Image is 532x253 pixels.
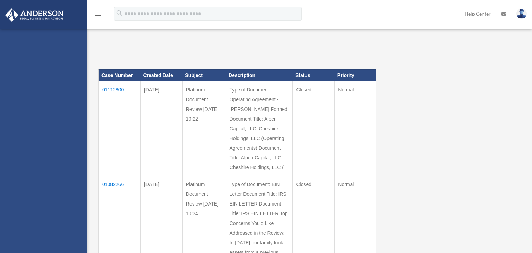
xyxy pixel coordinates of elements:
[99,81,141,176] td: 01112800
[116,9,123,17] i: search
[335,81,376,176] td: Normal
[3,8,66,22] img: Anderson Advisors Platinum Portal
[335,69,376,81] th: Priority
[182,69,226,81] th: Subject
[94,12,102,18] a: menu
[293,69,335,81] th: Status
[140,81,182,176] td: [DATE]
[293,81,335,176] td: Closed
[182,81,226,176] td: Platinum Document Review [DATE] 10:22
[140,69,182,81] th: Created Date
[94,10,102,18] i: menu
[226,81,293,176] td: Type of Document: Operating Agreement - [PERSON_NAME] Formed Document Title: Alpen Capital, LLC, ...
[226,69,293,81] th: Description
[99,69,141,81] th: Case Number
[516,9,527,19] img: User Pic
